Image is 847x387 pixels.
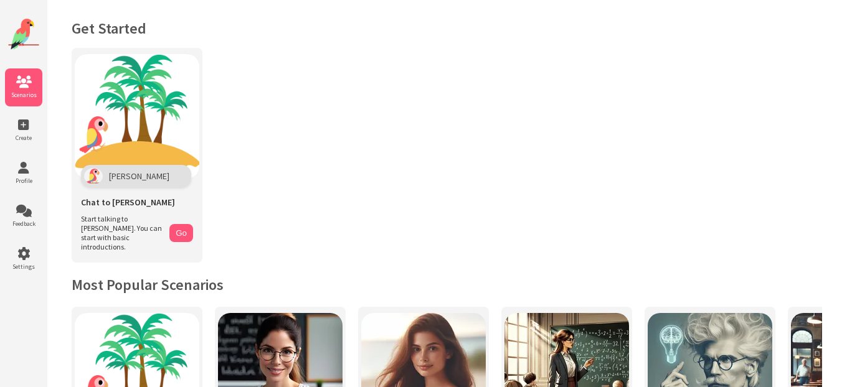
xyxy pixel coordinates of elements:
[72,19,822,38] h1: Get Started
[81,214,163,251] span: Start talking to [PERSON_NAME]. You can start with basic introductions.
[81,197,175,208] span: Chat to [PERSON_NAME]
[8,19,39,50] img: Website Logo
[5,91,42,99] span: Scenarios
[5,220,42,228] span: Feedback
[5,263,42,271] span: Settings
[109,170,169,182] span: [PERSON_NAME]
[72,275,822,294] h2: Most Popular Scenarios
[75,54,199,179] img: Chat with Polly
[84,168,103,184] img: Polly
[5,134,42,142] span: Create
[169,224,193,242] button: Go
[5,177,42,185] span: Profile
